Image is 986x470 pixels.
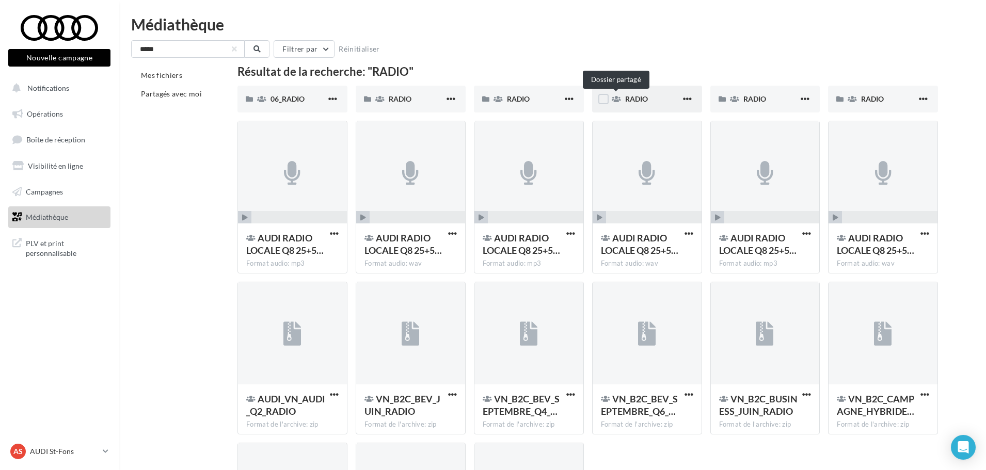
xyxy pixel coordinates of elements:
[483,393,560,417] span: VN_B2C_BEV_SEPTEMBRE_Q4_RADIO
[719,393,798,417] span: VN_B2C_BUSINESS_JUIN_RADIO
[26,213,68,221] span: Médiathèque
[389,94,411,103] span: RADIO
[601,420,693,429] div: Format de l'archive: zip
[483,232,560,256] span: AUDI RADIO LOCALE Q8 25+5 LOM2 14.03.23
[237,66,938,77] div: Résultat de la recherche: "RADIO"
[141,89,202,98] span: Partagés avec moi
[26,187,63,196] span: Campagnes
[743,94,766,103] span: RADIO
[27,109,63,118] span: Opérations
[719,259,812,268] div: Format audio: mp3
[583,71,649,89] div: Dossier partagé
[719,232,797,256] span: AUDI RADIO LOCALE Q8 25+5 LOM3 14.03.23
[483,259,575,268] div: Format audio: mp3
[246,232,324,256] span: AUDI RADIO LOCALE Q8 25+5 LOM1 14.03.23
[8,442,110,461] a: AS AUDI St-Fons
[6,206,113,228] a: Médiathèque
[26,135,85,144] span: Boîte de réception
[13,446,23,457] span: AS
[28,161,83,170] span: Visibilité en ligne
[335,43,384,55] button: Réinitialiser
[246,420,339,429] div: Format de l'archive: zip
[719,420,812,429] div: Format de l'archive: zip
[364,420,457,429] div: Format de l'archive: zip
[274,40,335,58] button: Filtrer par
[6,77,108,99] button: Notifications
[141,71,182,79] span: Mes fichiers
[837,420,929,429] div: Format de l'archive: zip
[483,420,575,429] div: Format de l'archive: zip
[8,49,110,67] button: Nouvelle campagne
[27,84,69,92] span: Notifications
[6,128,113,151] a: Boîte de réception
[6,155,113,177] a: Visibilité en ligne
[601,232,678,256] span: AUDI RADIO LOCALE Q8 25+5 LOM2 14.03.23
[601,393,678,417] span: VN_B2C_BEV_SEPTEMBRE_Q6_RADIO
[837,232,914,256] span: AUDI RADIO LOCALE Q8 25+5 LOM3 14.03.23
[246,393,325,417] span: AUDI_VN_AUDI_Q2_RADIO
[837,259,929,268] div: Format audio: wav
[364,393,440,417] span: VN_B2C_BEV_JUIN_RADIO
[131,17,974,32] div: Médiathèque
[507,94,530,103] span: RADIO
[6,232,113,263] a: PLV et print personnalisable
[364,259,457,268] div: Format audio: wav
[26,236,106,258] span: PLV et print personnalisable
[6,181,113,203] a: Campagnes
[6,103,113,125] a: Opérations
[625,94,648,103] span: RADIO
[364,232,442,256] span: AUDI RADIO LOCALE Q8 25+5 LOM1 14.03.23
[271,94,305,103] span: 06_RADIO
[30,446,99,457] p: AUDI St-Fons
[837,393,914,417] span: VN_B2C_CAMPAGNE_HYBRIDE_RECHARGEABLE_RADIO_A3_TFSI_e
[601,259,693,268] div: Format audio: wav
[951,435,976,460] div: Open Intercom Messenger
[246,259,339,268] div: Format audio: mp3
[861,94,884,103] span: RADIO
